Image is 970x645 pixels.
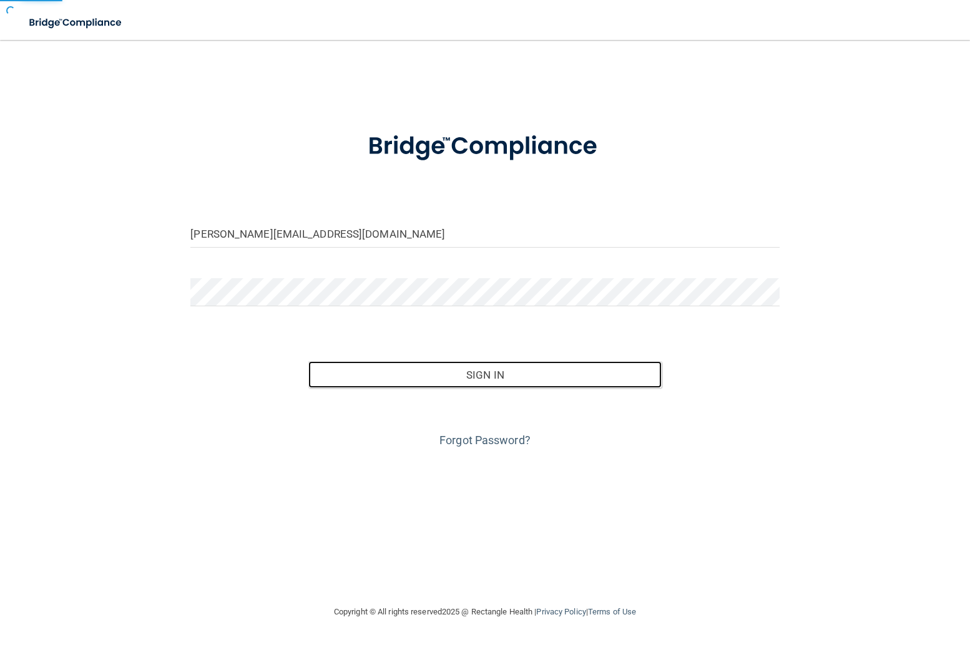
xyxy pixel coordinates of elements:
[588,607,636,616] a: Terms of Use
[439,434,531,447] a: Forgot Password?
[19,10,134,36] img: bridge_compliance_login_screen.278c3ca4.svg
[536,607,585,616] a: Privacy Policy
[190,220,779,248] input: Email
[343,115,628,178] img: bridge_compliance_login_screen.278c3ca4.svg
[257,592,713,632] div: Copyright © All rights reserved 2025 @ Rectangle Health | |
[308,361,662,389] button: Sign In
